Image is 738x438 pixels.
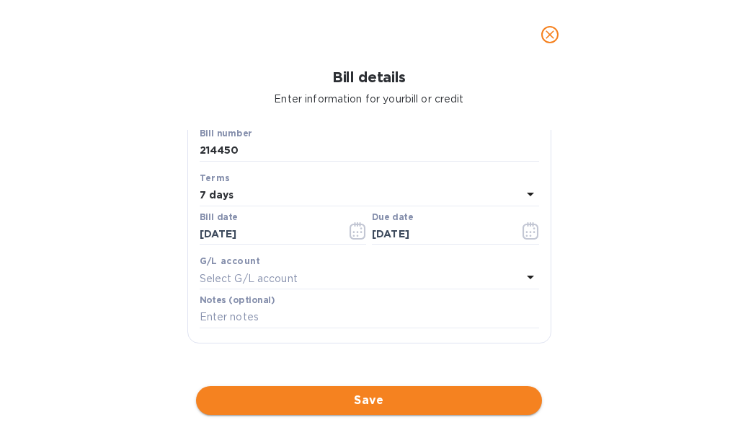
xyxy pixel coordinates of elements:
p: Bill image [193,361,546,375]
label: Bill number [200,130,252,139]
label: Bill date [200,213,238,222]
p: Select G/L account [200,271,298,286]
button: Save [196,386,542,415]
span: Save [208,392,530,409]
input: Enter notes [200,307,539,328]
label: Notes (optional) [200,297,275,305]
b: Terms [200,172,231,183]
p: Enter information for your bill or credit [12,92,726,107]
b: 7 days [200,189,234,201]
b: G/L account [200,255,261,266]
h1: Bill details [12,69,726,86]
input: Select date [200,224,336,245]
input: Enter bill number [200,140,539,162]
input: Due date [372,224,508,245]
label: Due date [372,213,413,222]
button: close [533,17,567,52]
